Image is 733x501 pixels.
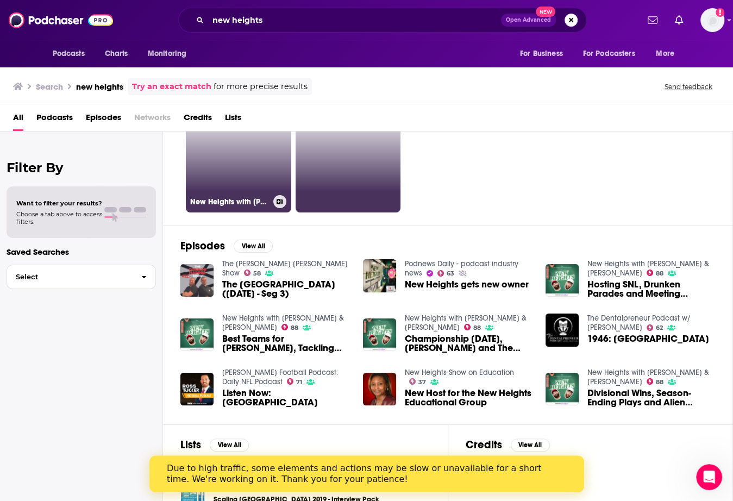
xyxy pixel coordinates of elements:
a: New Heights with Jason & Travis Kelce [405,314,527,332]
iframe: Intercom live chat banner [149,455,584,492]
button: Open AdvancedNew [501,14,556,27]
span: Podcasts [53,46,85,61]
a: 43 [296,107,401,212]
h2: Lists [180,438,201,452]
span: Charts [105,46,128,61]
a: 88 [647,378,664,385]
p: Saved Searches [7,247,156,257]
a: ListsView All [180,438,249,452]
div: Search podcasts, credits, & more... [178,8,587,33]
span: Hosting SNL, Drunken Parades and Meeting [PERSON_NAME] | [GEOGRAPHIC_DATA] | Ep 29 [587,280,715,298]
iframe: Intercom live chat [696,464,722,490]
img: Podchaser - Follow, Share and Rate Podcasts [9,10,113,30]
a: New Heights with Jason & Travis Kelce [222,314,344,332]
a: All [13,109,23,131]
img: Hosting SNL, Drunken Parades and Meeting Spielberg | New Heights | Ep 29 [546,264,579,297]
h2: Episodes [180,239,225,253]
a: Lists [225,109,241,131]
span: Logged in as kerlinebatista [700,8,724,32]
span: 88 [291,325,298,330]
a: Championship Sunday, Jabronis and The Kelce Bowl | New Heights | Ep 25 [363,318,396,352]
img: New Host for the New Heights Educational Group [363,373,396,406]
button: open menu [576,43,651,64]
a: 37 [405,107,510,212]
a: Hosting SNL, Drunken Parades and Meeting Spielberg | New Heights | Ep 29 [587,280,715,298]
span: 1946: [GEOGRAPHIC_DATA] [587,334,709,343]
span: 62 [656,325,663,330]
button: open menu [140,43,201,64]
span: 63 [447,271,454,276]
span: Choose a tab above to access filters. [16,210,102,226]
a: Charts [98,43,135,64]
a: New Heights with Jason & Travis Kelce [587,368,709,386]
a: 71 [287,378,303,385]
a: 58 [244,270,261,276]
button: View All [234,240,273,253]
a: Show notifications dropdown [671,11,687,29]
span: 71 [296,380,302,385]
a: The New Heights of New Heights (Tues 8/12 - Seg 3) [222,280,350,298]
a: CreditsView All [466,438,550,452]
span: Networks [134,109,171,131]
a: EpisodesView All [180,239,273,253]
a: 63 [437,270,455,277]
button: open menu [512,43,577,64]
a: Championship Sunday, Jabronis and The Kelce Bowl | New Heights | Ep 25 [405,334,532,353]
a: 88 [464,324,481,330]
a: New Heights gets new owner [405,280,529,289]
span: The [GEOGRAPHIC_DATA] ([DATE] - Seg 3) [222,280,350,298]
span: For Business [520,46,563,61]
button: View All [511,439,550,452]
button: open menu [648,43,688,64]
a: Episodes [86,109,121,131]
input: Search podcasts, credits, & more... [208,11,501,29]
a: Try an exact match [132,80,211,93]
span: New [536,7,555,17]
a: Credits [184,109,212,131]
h3: new heights [76,82,123,92]
span: More [656,46,674,61]
a: New Heights gets new owner [363,259,396,292]
a: Ross Tucker Football Podcast: Daily NFL Podcast [222,368,338,386]
a: The New Heights of New Heights (Tues 8/12 - Seg 3) [180,264,214,297]
span: for more precise results [214,80,308,93]
span: 37 [418,380,426,385]
a: Podcasts [36,109,73,131]
a: 88New Heights with [PERSON_NAME] & [PERSON_NAME] [186,107,291,212]
span: For Podcasters [583,46,635,61]
span: Best Teams for [PERSON_NAME], Tackling [PERSON_NAME] and New Heights Beer Bowl [222,334,350,353]
a: Best Teams for Hopkins, Tackling Derrick Henry and New Heights Beer Bowl [222,334,350,353]
span: Championship [DATE], [PERSON_NAME] and The [PERSON_NAME][GEOGRAPHIC_DATA] | [GEOGRAPHIC_DATA] | E... [405,334,532,353]
span: Divisional Wins, Season-Ending Plays and Alien Conspiracies | [GEOGRAPHIC_DATA] | Ep 24 [587,389,715,407]
span: Want to filter your results? [16,199,102,207]
a: New Heights with Jason & Travis Kelce [587,259,709,278]
a: New Host for the New Heights Educational Group [405,389,532,407]
button: open menu [45,43,99,64]
a: 1946: Scaling New Heights [546,314,579,347]
a: Listen Now: New Heights [222,389,350,407]
span: Open Advanced [506,17,551,23]
h2: Credits [466,438,502,452]
img: Divisional Wins, Season-Ending Plays and Alien Conspiracies | New Heights | Ep 24 [546,373,579,406]
button: Send feedback [661,82,716,91]
button: Select [7,265,156,289]
h3: Search [36,82,63,92]
button: View All [210,439,249,452]
svg: Add a profile image [716,8,724,17]
img: User Profile [700,8,724,32]
a: Show notifications dropdown [643,11,662,29]
span: 88 [473,325,481,330]
a: 88 [281,324,299,330]
a: Best Teams for Hopkins, Tackling Derrick Henry and New Heights Beer Bowl [180,318,214,352]
img: Listen Now: New Heights [180,373,214,406]
span: 88 [656,380,663,385]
